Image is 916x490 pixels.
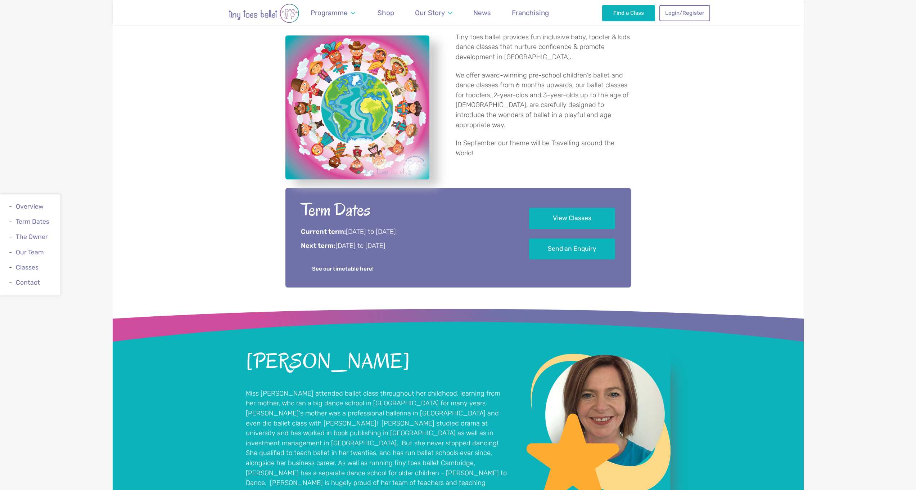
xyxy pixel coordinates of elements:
span: Franchising [512,9,549,17]
a: Login/Register [659,5,710,21]
h2: [PERSON_NAME] [246,351,509,373]
p: Tiny toes ballet provides fun inclusive baby, toddler & kids dance classes that nurture confidenc... [456,32,631,62]
a: View Classes [529,208,615,229]
h2: Term Dates [301,199,509,221]
a: See our timetable here! [301,261,385,277]
a: Find a Class [602,5,655,21]
img: tiny toes ballet [206,4,321,23]
span: Shop [378,9,394,17]
a: Send an Enquiry [529,239,615,260]
span: Programme [311,9,348,17]
p: We offer award-winning pre-school children's ballet and dance classes from 6 months upwards, our ... [456,71,631,130]
a: Our Story [411,4,456,21]
a: Franchising [509,4,552,21]
p: In September our theme will be Travelling around the World! [456,138,631,158]
span: Our Story [415,9,445,17]
strong: Next term: [301,242,335,250]
a: News [470,4,495,21]
p: [DATE] to [DATE] [301,241,509,251]
a: Shop [374,4,398,21]
a: Programme [307,4,359,21]
span: News [473,9,491,17]
a: View full-size image [285,35,429,179]
strong: Current term: [301,228,346,236]
p: [DATE] to [DATE] [301,227,509,237]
